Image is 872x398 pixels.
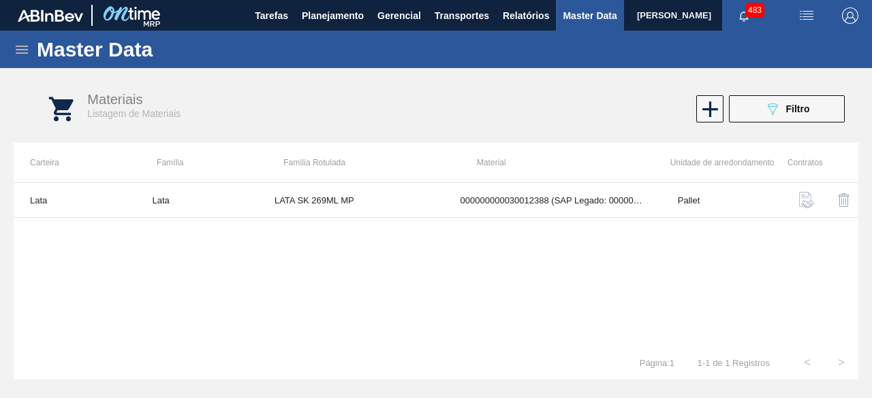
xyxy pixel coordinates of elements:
span: 483 [745,3,764,18]
button: > [824,346,858,380]
td: Lata [136,183,258,218]
div: Buscar Contratos Material [790,184,821,216]
button: Filtro [729,95,845,122]
button: contract-icon [790,184,823,216]
th: Família [140,143,267,182]
span: Master Data [563,7,617,24]
span: Planejamento [302,7,364,24]
button: < [790,346,824,380]
th: Família Rotulada [267,143,461,182]
img: contract-icon [798,192,815,208]
span: Materiais [87,92,142,107]
button: delete-icon [828,184,860,216]
th: Unidade de arredondamento [654,143,781,182]
span: Página : 1 [640,358,674,368]
span: Listagem de Materiais [87,108,181,119]
img: Logout [842,7,858,24]
th: Material [461,143,654,182]
th: Carteira [14,143,140,182]
td: Lata [14,183,136,218]
td: LATA SK 269ML MP [258,183,444,218]
img: TNhmsLtSVTkK8tSr43FrP2fwEKptu5GPRR3wAAAABJRU5ErkJggg== [18,10,83,22]
span: 1 - 1 de 1 Registros [695,358,770,368]
div: Desabilitar Material [828,184,858,216]
td: 000000000030012388 (SAP Legado: 000000000050798713) - LATA AL. 269ML SK MP 429 [444,183,661,218]
span: Tarefas [255,7,288,24]
th: Contratos [781,143,820,182]
img: userActions [798,7,815,24]
img: delete-icon [836,192,852,208]
button: Notificações [722,6,766,25]
span: Transportes [435,7,489,24]
span: Filtro [786,103,810,114]
td: Pallet [661,183,783,218]
span: Relatórios [503,7,549,24]
div: Habilitar Material [695,95,722,122]
h1: Master Data [37,42,279,57]
div: Filtrar Material [722,95,852,122]
span: Gerencial [377,7,421,24]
